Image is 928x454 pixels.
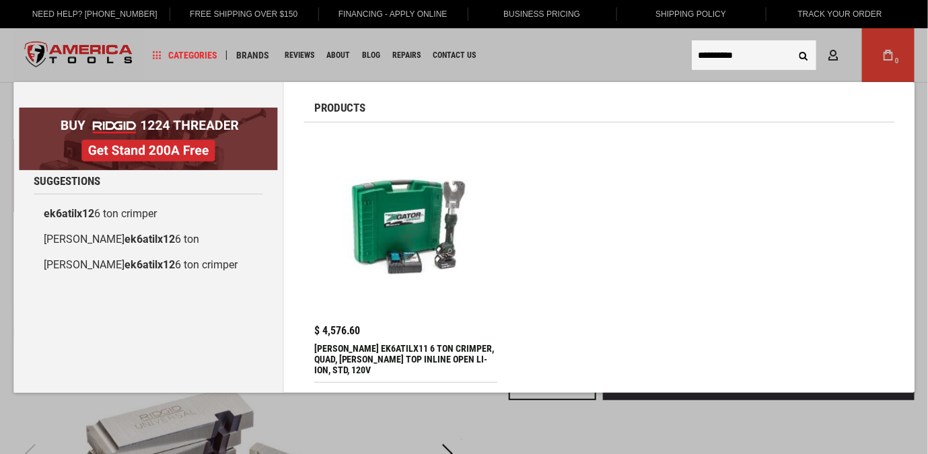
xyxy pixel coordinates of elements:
span: Products [314,102,366,114]
span: Categories [153,50,217,60]
a: ek6atilx126 ton crimper [34,201,263,227]
b: ek6atilx12 [124,233,175,245]
img: GREENLEE EK6ATILX11 6 TON CRIMPER, QUAD, ANDERSON TOP INLINE OPEN LI-ION, STD, 120V [321,139,491,309]
a: BOGO: Buy RIDGID® 1224 Threader, Get Stand 200A Free! [19,108,278,118]
div: GREENLEE EK6ATILX11 6 TON CRIMPER, QUAD, ANDERSON TOP INLINE OPEN LI-ION, STD, 120V [314,343,497,375]
span: Suggestions [34,176,100,187]
b: ek6atilx12 [124,258,175,271]
a: [PERSON_NAME]ek6atilx126 ton crimper [34,252,263,278]
span: Brands [236,50,269,60]
a: Brands [230,46,275,65]
img: BOGO: Buy RIDGID® 1224 Threader, Get Stand 200A Free! [19,108,278,170]
a: GREENLEE EK6ATILX11 6 TON CRIMPER, QUAD, ANDERSON TOP INLINE OPEN LI-ION, STD, 120V $ 4,576.60 [P... [314,133,497,382]
a: [PERSON_NAME]ek6atilx126 ton [34,227,263,252]
b: ek6atilx12 [44,207,94,220]
span: $ 4,576.60 [314,326,361,336]
a: Categories [147,46,223,65]
button: Search [791,42,816,68]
